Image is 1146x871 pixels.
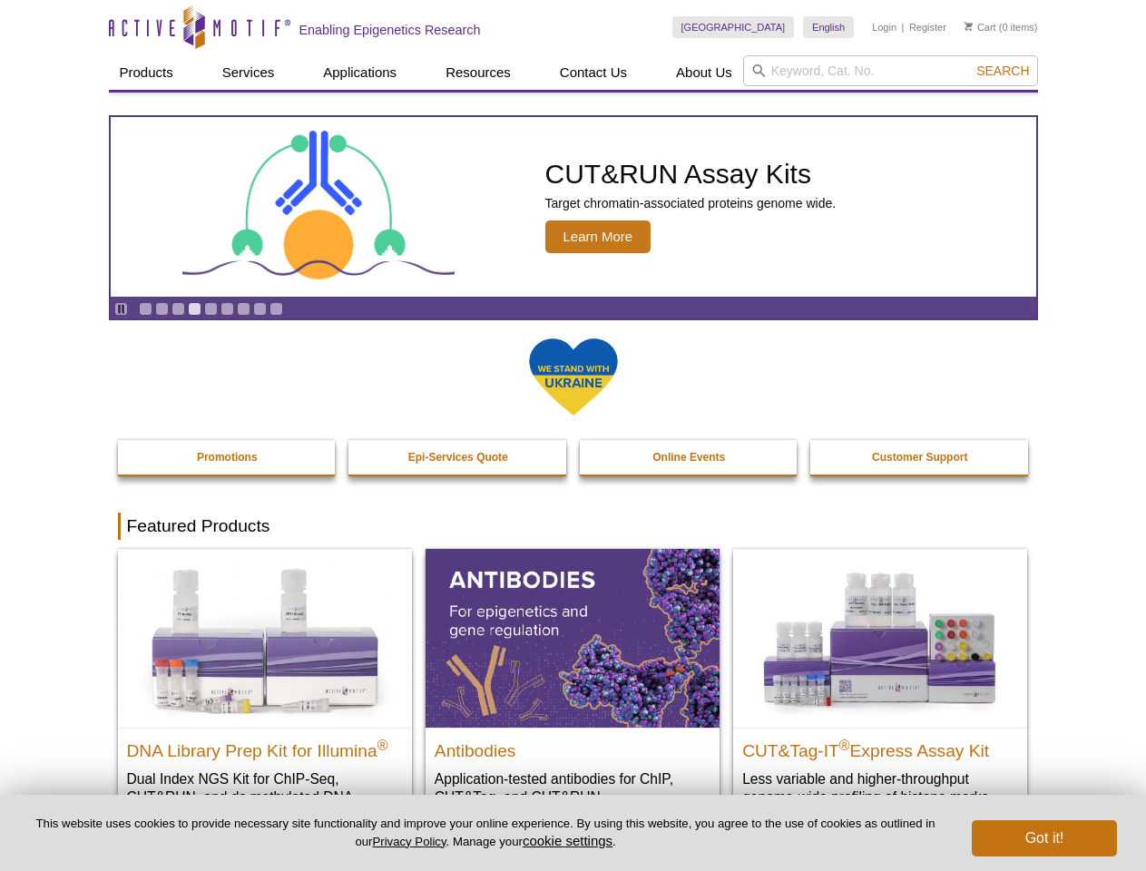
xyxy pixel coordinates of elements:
[972,820,1117,856] button: Got it!
[237,302,250,316] a: Go to slide 7
[839,737,850,752] sup: ®
[665,55,743,90] a: About Us
[909,21,946,34] a: Register
[377,737,388,752] sup: ®
[118,440,338,475] a: Promotions
[435,769,710,807] p: Application-tested antibodies for ChIP, CUT&Tag, and CUT&RUN.
[652,451,725,464] strong: Online Events
[348,440,568,475] a: Epi-Services Quote
[372,835,446,848] a: Privacy Policy
[118,549,412,842] a: DNA Library Prep Kit for Illumina DNA Library Prep Kit for Illumina® Dual Index NGS Kit for ChIP-...
[29,816,942,850] p: This website uses cookies to provide necessary site functionality and improve your online experie...
[127,733,403,760] h2: DNA Library Prep Kit for Illumina
[211,55,286,90] a: Services
[109,55,184,90] a: Products
[426,549,720,824] a: All Antibodies Antibodies Application-tested antibodies for ChIP, CUT&Tag, and CUT&RUN.
[902,16,905,38] li: |
[672,16,795,38] a: [GEOGRAPHIC_DATA]
[127,769,403,825] p: Dual Index NGS Kit for ChIP-Seq, CUT&RUN, and ds methylated DNA assays.
[965,22,973,31] img: Your Cart
[523,833,612,848] button: cookie settings
[253,302,267,316] a: Go to slide 8
[299,22,481,38] h2: Enabling Epigenetics Research
[872,21,896,34] a: Login
[810,440,1030,475] a: Customer Support
[733,549,1027,824] a: CUT&Tag-IT® Express Assay Kit CUT&Tag-IT®Express Assay Kit Less variable and higher-throughput ge...
[965,16,1038,38] li: (0 items)
[872,451,967,464] strong: Customer Support
[545,220,651,253] span: Learn More
[733,549,1027,727] img: CUT&Tag-IT® Express Assay Kit
[139,302,152,316] a: Go to slide 1
[803,16,854,38] a: English
[743,55,1038,86] input: Keyword, Cat. No.
[528,337,619,417] img: We Stand With Ukraine
[971,63,1034,79] button: Search
[435,55,522,90] a: Resources
[118,513,1029,540] h2: Featured Products
[312,55,407,90] a: Applications
[111,117,1036,297] article: CUT&RUN Assay Kits
[976,64,1029,78] span: Search
[742,733,1018,760] h2: CUT&Tag-IT Express Assay Kit
[549,55,638,90] a: Contact Us
[188,302,201,316] a: Go to slide 4
[742,769,1018,807] p: Less variable and higher-throughput genome-wide profiling of histone marks​.
[580,440,799,475] a: Online Events
[965,21,996,34] a: Cart
[408,451,508,464] strong: Epi-Services Quote
[155,302,169,316] a: Go to slide 2
[269,302,283,316] a: Go to slide 9
[197,451,258,464] strong: Promotions
[220,302,234,316] a: Go to slide 6
[426,549,720,727] img: All Antibodies
[171,302,185,316] a: Go to slide 3
[118,549,412,727] img: DNA Library Prep Kit for Illumina
[204,302,218,316] a: Go to slide 5
[182,124,455,290] img: CUT&RUN Assay Kits
[111,117,1036,297] a: CUT&RUN Assay Kits CUT&RUN Assay Kits Target chromatin-associated proteins genome wide. Learn More
[545,161,837,188] h2: CUT&RUN Assay Kits
[114,302,128,316] a: Toggle autoplay
[435,733,710,760] h2: Antibodies
[545,195,837,211] p: Target chromatin-associated proteins genome wide.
